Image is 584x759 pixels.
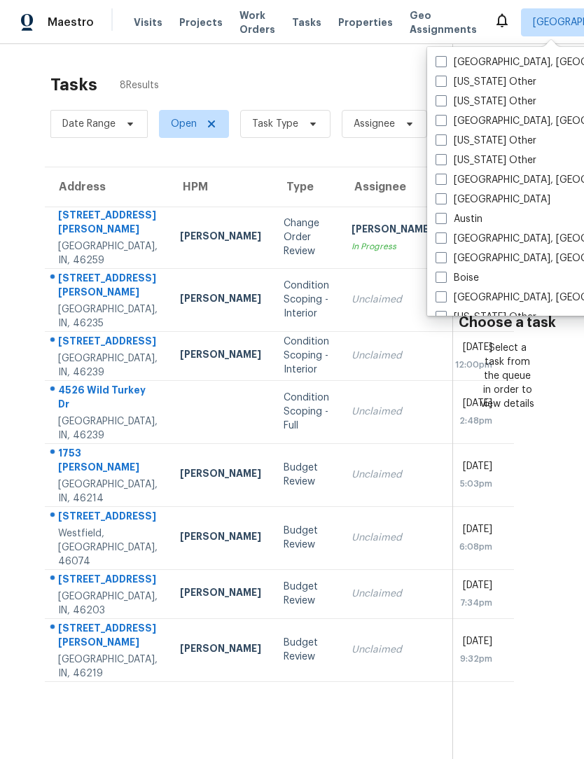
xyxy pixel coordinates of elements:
div: [PERSON_NAME] [180,529,261,547]
div: Budget Review [284,461,329,489]
span: 8 Results [120,78,159,92]
div: Condition Scoping - Full [284,391,329,433]
span: Projects [179,15,223,29]
div: 1753 [PERSON_NAME] [58,446,158,478]
span: Date Range [62,117,116,131]
div: [PERSON_NAME] [180,291,261,309]
h2: Tasks [50,78,97,92]
th: Type [272,167,340,207]
div: [STREET_ADDRESS][PERSON_NAME] [58,271,158,302]
div: [PERSON_NAME] [180,641,261,659]
label: [GEOGRAPHIC_DATA] [436,193,550,207]
th: HPM [169,167,272,207]
div: [STREET_ADDRESS][PERSON_NAME] [58,621,158,653]
div: Unclaimed [352,293,433,307]
span: Open [171,117,197,131]
div: Unclaimed [352,405,433,419]
div: Condition Scoping - Interior [284,335,329,377]
div: [GEOGRAPHIC_DATA], IN, 46239 [58,415,158,443]
div: [GEOGRAPHIC_DATA], IN, 46239 [58,351,158,379]
div: [GEOGRAPHIC_DATA], IN, 46203 [58,590,158,618]
div: Unclaimed [352,468,433,482]
div: Budget Review [284,636,329,664]
div: Change Order Review [284,216,329,258]
div: [STREET_ADDRESS] [58,509,158,527]
div: Select a task from the queue in order to view details [480,341,534,411]
label: [US_STATE] Other [436,75,536,89]
div: [PERSON_NAME] [352,222,433,239]
div: [PERSON_NAME] [180,347,261,365]
span: Task Type [252,117,298,131]
div: [PERSON_NAME] [180,229,261,246]
label: [US_STATE] Other [436,95,536,109]
div: Unclaimed [352,531,433,545]
div: [STREET_ADDRESS][PERSON_NAME] [58,208,158,239]
div: [GEOGRAPHIC_DATA], IN, 46235 [58,302,158,330]
div: Unclaimed [352,349,433,363]
label: [US_STATE] Other [436,310,536,324]
div: [GEOGRAPHIC_DATA], IN, 46219 [58,653,158,681]
label: Boise [436,271,479,285]
span: Maestro [48,15,94,29]
div: [PERSON_NAME] [180,585,261,603]
div: [STREET_ADDRESS] [58,334,158,351]
span: Tasks [292,18,321,27]
div: 4526 Wild Turkey Dr [58,383,158,415]
div: [GEOGRAPHIC_DATA], IN, 46214 [58,478,158,506]
th: Assignee [340,167,444,207]
span: Assignee [354,117,395,131]
div: Condition Scoping - Interior [284,279,329,321]
div: Budget Review [284,524,329,552]
label: [US_STATE] Other [436,134,536,148]
div: [GEOGRAPHIC_DATA], IN, 46259 [58,239,158,267]
div: [PERSON_NAME] [180,466,261,484]
div: Budget Review [284,580,329,608]
div: Unclaimed [352,587,433,601]
span: Properties [338,15,393,29]
span: Geo Assignments [410,8,477,36]
h3: Choose a task [459,316,556,330]
div: [STREET_ADDRESS] [58,572,158,590]
div: In Progress [352,239,433,253]
div: Westfield, [GEOGRAPHIC_DATA], 46074 [58,527,158,569]
div: Unclaimed [352,643,433,657]
span: Work Orders [239,8,275,36]
label: Austin [436,212,482,226]
span: Visits [134,15,162,29]
th: Address [45,167,169,207]
label: [US_STATE] Other [436,153,536,167]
